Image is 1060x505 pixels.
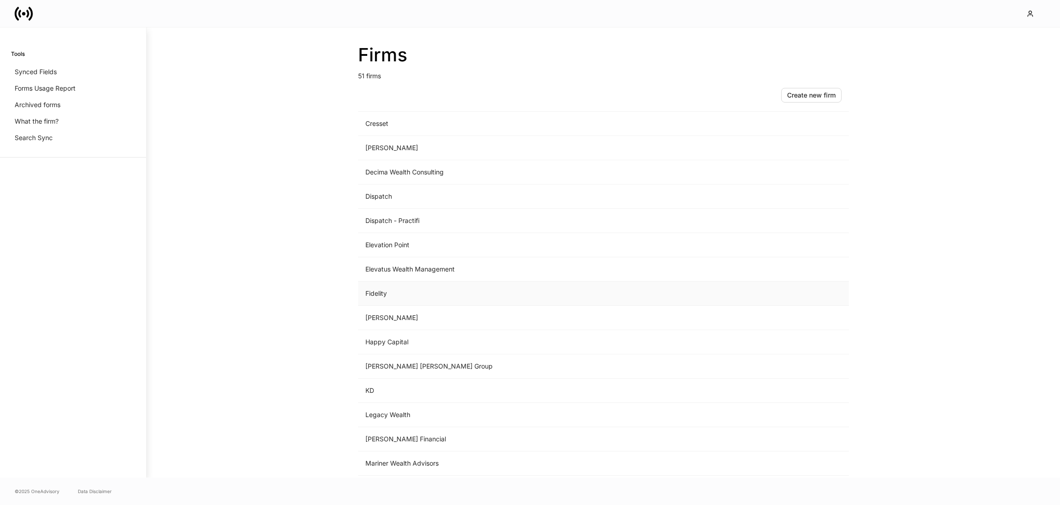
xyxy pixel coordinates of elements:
[358,306,697,330] td: [PERSON_NAME]
[11,130,135,146] a: Search Sync
[781,88,842,103] button: Create new firm
[15,488,60,495] span: © 2025 OneAdvisory
[358,282,697,306] td: Fidelity
[11,64,135,80] a: Synced Fields
[358,476,697,500] td: Mariner Wealth Advisors 2
[15,133,53,142] p: Search Sync
[11,80,135,97] a: Forms Usage Report
[358,257,697,282] td: Elevatus Wealth Management
[358,160,697,185] td: Decima Wealth Consulting
[358,136,697,160] td: [PERSON_NAME]
[358,44,849,66] h2: Firms
[358,403,697,427] td: Legacy Wealth
[358,209,697,233] td: Dispatch - Practifi
[15,84,76,93] p: Forms Usage Report
[11,113,135,130] a: What the firm?
[15,67,57,76] p: Synced Fields
[787,92,836,98] div: Create new firm
[78,488,112,495] a: Data Disclaimer
[358,354,697,379] td: [PERSON_NAME] [PERSON_NAME] Group
[15,100,60,109] p: Archived forms
[358,330,697,354] td: Happy Capital
[15,117,59,126] p: What the firm?
[358,427,697,451] td: [PERSON_NAME] Financial
[358,451,697,476] td: Mariner Wealth Advisors
[358,185,697,209] td: Dispatch
[358,379,697,403] td: KD
[11,49,25,58] h6: Tools
[358,112,697,136] td: Cresset
[358,233,697,257] td: Elevation Point
[358,66,849,81] p: 51 firms
[11,97,135,113] a: Archived forms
